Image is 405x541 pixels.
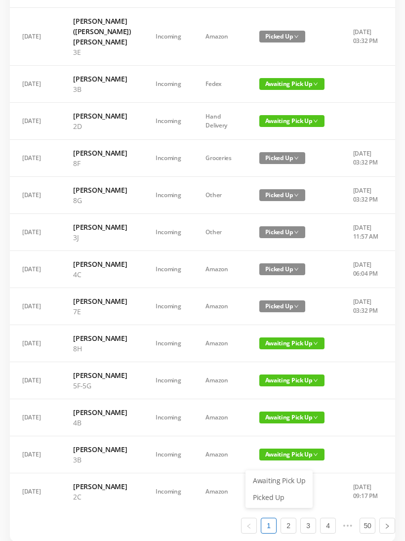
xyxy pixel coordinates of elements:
td: [DATE] 03:32 PM [341,8,393,66]
td: Groceries [193,140,246,177]
td: [DATE] 09:17 PM [341,473,393,510]
td: Amazon [193,362,246,399]
h6: [PERSON_NAME] [73,111,131,121]
a: 50 [360,518,375,533]
span: Awaiting Pick Up [259,412,324,423]
a: 1 [261,518,276,533]
i: icon: down [313,452,318,457]
p: 8G [73,195,131,206]
h6: [PERSON_NAME] [73,407,131,417]
span: Awaiting Pick Up [259,337,324,349]
span: Awaiting Pick Up [259,375,324,386]
li: Next 5 Pages [340,518,356,534]
i: icon: down [313,415,318,420]
td: Incoming [143,362,194,399]
td: [DATE] [10,103,61,140]
td: Amazon [193,8,246,66]
td: Incoming [143,8,194,66]
i: icon: down [294,267,299,272]
h6: [PERSON_NAME] [73,148,131,158]
i: icon: down [294,34,299,39]
td: Amazon [193,288,246,325]
td: Incoming [143,288,194,325]
td: Amazon [193,399,246,436]
i: icon: down [313,119,318,124]
span: Picked Up [259,31,305,42]
td: Incoming [143,436,194,473]
td: Other [193,177,246,214]
i: icon: down [294,156,299,161]
i: icon: down [313,341,318,346]
td: [DATE] [10,399,61,436]
i: icon: down [294,304,299,309]
td: Incoming [143,473,194,510]
td: [DATE] 03:32 PM [341,288,393,325]
i: icon: left [246,523,252,529]
p: 3E [73,47,131,57]
td: [DATE] 06:04 PM [341,251,393,288]
span: Awaiting Pick Up [259,449,324,460]
h6: [PERSON_NAME] [73,222,131,232]
td: [DATE] [10,436,61,473]
span: ••• [340,518,356,534]
a: 3 [301,518,316,533]
td: Incoming [143,251,194,288]
p: 3B [73,84,131,94]
td: Other [193,214,246,251]
li: Previous Page [241,518,257,534]
span: Picked Up [259,263,305,275]
p: 2D [73,121,131,131]
td: [DATE] [10,66,61,103]
td: Incoming [143,140,194,177]
p: 5F-5G [73,380,131,391]
td: [DATE] 11:57 AM [341,214,393,251]
p: 4C [73,269,131,280]
a: 2 [281,518,296,533]
td: [DATE] [10,325,61,362]
td: [DATE] [10,177,61,214]
h6: [PERSON_NAME] [73,444,131,455]
li: 4 [320,518,336,534]
a: Awaiting Pick Up [247,473,311,489]
td: [DATE] [10,362,61,399]
li: 1 [261,518,277,534]
h6: [PERSON_NAME] ([PERSON_NAME]) [PERSON_NAME] [73,16,131,47]
td: Amazon [193,251,246,288]
td: Amazon [193,473,246,510]
td: [DATE] [10,8,61,66]
p: 8F [73,158,131,168]
td: [DATE] [10,140,61,177]
span: Picked Up [259,152,305,164]
i: icon: down [313,82,318,86]
span: Awaiting Pick Up [259,115,324,127]
td: Incoming [143,325,194,362]
span: Awaiting Pick Up [259,78,324,90]
td: Amazon [193,436,246,473]
i: icon: down [313,378,318,383]
span: Picked Up [259,189,305,201]
td: [DATE] [10,251,61,288]
h6: [PERSON_NAME] [73,333,131,343]
span: Picked Up [259,226,305,238]
td: Fedex [193,66,246,103]
td: [DATE] 03:32 PM [341,140,393,177]
h6: [PERSON_NAME] [73,259,131,269]
td: Hand Delivery [193,103,246,140]
td: Incoming [143,399,194,436]
p: 3J [73,232,131,243]
td: [DATE] 03:32 PM [341,177,393,214]
td: Amazon [193,325,246,362]
h6: [PERSON_NAME] [73,481,131,492]
h6: [PERSON_NAME] [73,296,131,306]
p: 7E [73,306,131,317]
p: 4B [73,417,131,428]
h6: [PERSON_NAME] [73,74,131,84]
i: icon: down [294,230,299,235]
a: Picked Up [247,490,311,505]
td: [DATE] [10,214,61,251]
a: 4 [321,518,335,533]
span: Picked Up [259,300,305,312]
td: Incoming [143,66,194,103]
li: 3 [300,518,316,534]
